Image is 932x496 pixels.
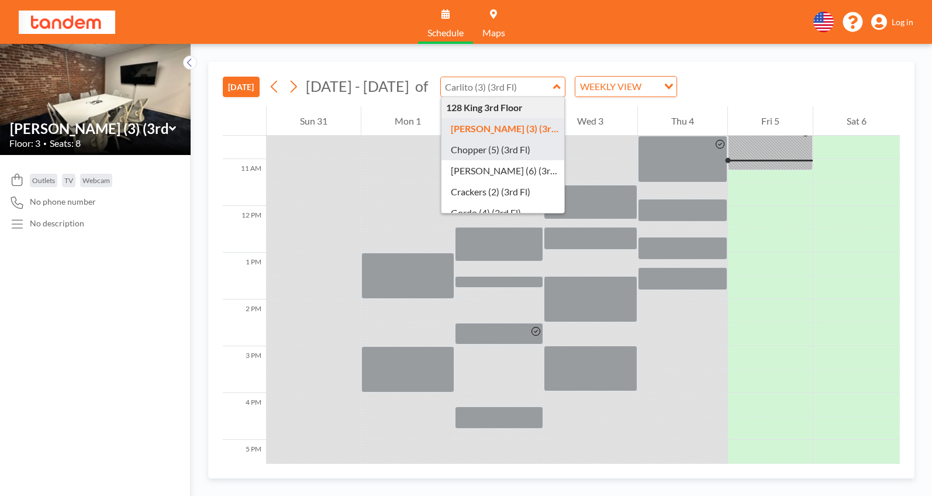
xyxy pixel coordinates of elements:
div: Chopper (5) (3rd Fl) [441,139,565,160]
div: [PERSON_NAME] (6) (3rd Fl) [441,160,565,181]
div: Gordo (4) (3rd Fl) [441,202,565,223]
div: Wed 3 [544,106,637,136]
button: [DATE] [223,77,260,97]
span: of [415,77,428,95]
div: [PERSON_NAME] (3) (3rd Fl) [441,118,565,139]
div: Search for option [575,77,676,97]
span: • [43,140,47,147]
div: 1 PM [223,253,266,299]
img: organization-logo [19,11,115,34]
div: Sun 31 [267,106,361,136]
span: Outlets [32,176,55,185]
div: 5 PM [223,440,266,487]
div: 10 AM [223,112,266,159]
div: Thu 4 [638,106,727,136]
span: WEEKLY VIEW [578,79,644,94]
a: Log in [871,14,913,30]
div: Crackers (2) (3rd Fl) [441,181,565,202]
span: TV [64,176,73,185]
div: No description [30,218,84,229]
span: Floor: 3 [9,137,40,149]
span: Seats: 8 [50,137,81,149]
div: 11 AM [223,159,266,206]
input: Search for option [645,79,657,94]
input: Carlito (3) (3rd Fl) [10,120,169,137]
span: Log in [892,17,913,27]
div: 12 PM [223,206,266,253]
div: Fri 5 [728,106,813,136]
input: Carlito (3) (3rd Fl) [441,77,553,97]
span: [DATE] - [DATE] [306,77,409,95]
span: Webcam [82,176,110,185]
div: Sat 6 [813,106,900,136]
span: Schedule [427,28,464,37]
div: Mon 1 [361,106,454,136]
span: Maps [482,28,505,37]
span: No phone number [30,197,96,207]
div: 3 PM [223,346,266,393]
div: 128 King 3rd Floor [441,97,565,118]
div: 4 PM [223,393,266,440]
div: 2 PM [223,299,266,346]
